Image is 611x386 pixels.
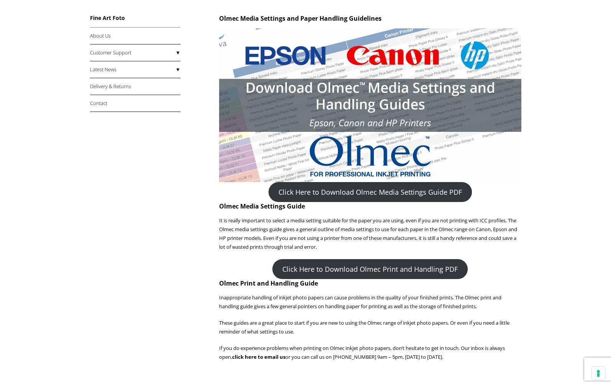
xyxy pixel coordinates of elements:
a: Customer Support [90,44,180,61]
img: Download Olmec Paper Handling Media Settings Guides [219,28,521,182]
a: Click Here to Download Olmec Media Settings Guide PDF [269,182,472,202]
p: Inappropriate handling of inkjet photo papers can cause problems in the quality of your finished ... [219,293,521,311]
p: It is really important to select a media setting suitable for the paper you are using, even if yo... [219,216,521,251]
a: Contact [90,95,180,112]
h3: Fine Art Foto [90,14,180,21]
h2: Olmec Print and Handling Guide [219,279,521,287]
a: click here to email us [232,353,285,360]
h2: Olmec Media Settings and Paper Handling Guidelines [219,14,521,23]
button: Your consent preferences for tracking technologies [592,367,605,380]
p: These guides are a great place to start if you are new to using the Olmec range of inkjet photo p... [219,319,521,336]
a: About Us [90,28,180,44]
a: Delivery & Returns [90,78,180,95]
p: If you do experience problems when printing on Olmec inkjet photo papers, don’t hesitate to get i... [219,344,521,361]
a: Latest News [90,61,180,78]
h2: Olmec Media Settings Guide [219,202,521,210]
a: Click Here to Download Olmec Print and Handling PDF [272,259,468,279]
